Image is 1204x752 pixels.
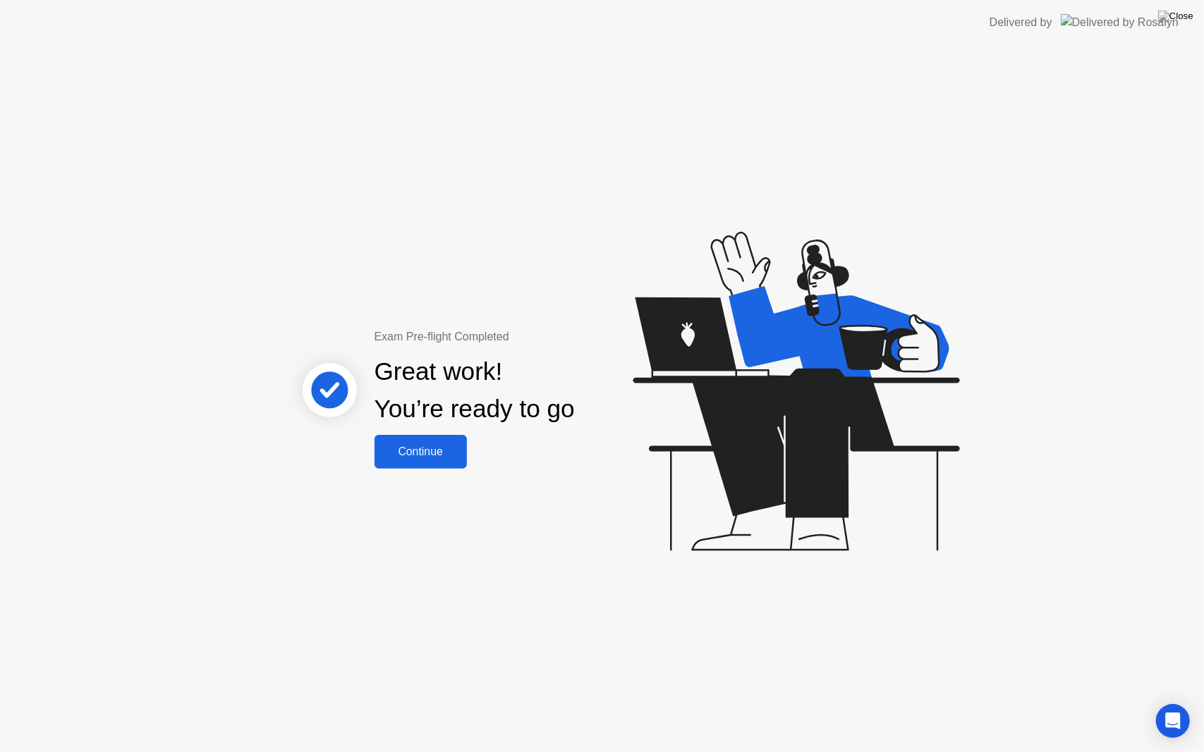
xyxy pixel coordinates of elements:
[1158,11,1193,22] img: Close
[375,353,575,428] div: Great work! You’re ready to go
[375,328,666,345] div: Exam Pre-flight Completed
[990,14,1052,31] div: Delivered by
[1156,704,1190,738] div: Open Intercom Messenger
[375,435,467,469] button: Continue
[1061,14,1179,30] img: Delivered by Rosalyn
[379,445,463,458] div: Continue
